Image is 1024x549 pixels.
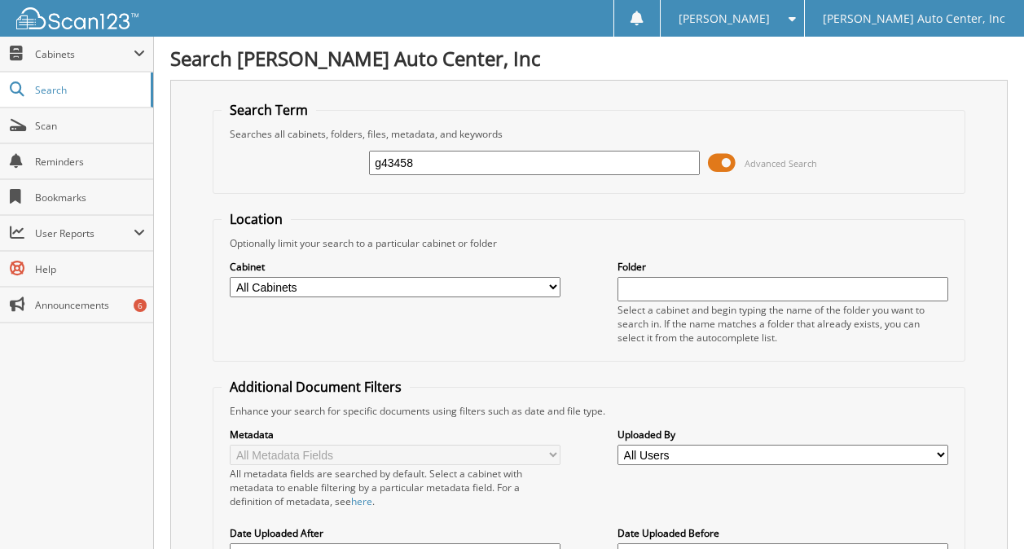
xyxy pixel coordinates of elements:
legend: Additional Document Filters [222,378,410,396]
div: Optionally limit your search to a particular cabinet or folder [222,236,956,250]
span: [PERSON_NAME] [679,14,770,24]
label: Uploaded By [617,428,948,441]
div: All metadata fields are searched by default. Select a cabinet with metadata to enable filtering b... [230,467,560,508]
label: Cabinet [230,260,560,274]
div: 6 [134,299,147,312]
span: Search [35,83,143,97]
span: Announcements [35,298,145,312]
span: Cabinets [35,47,134,61]
h1: Search [PERSON_NAME] Auto Center, Inc [170,45,1008,72]
span: Advanced Search [745,157,817,169]
a: here [351,494,372,508]
legend: Location [222,210,291,228]
span: Scan [35,119,145,133]
div: Enhance your search for specific documents using filters such as date and file type. [222,404,956,418]
span: [PERSON_NAME] Auto Center, Inc [823,14,1005,24]
span: Help [35,262,145,276]
label: Date Uploaded Before [617,526,948,540]
label: Folder [617,260,948,274]
span: Reminders [35,155,145,169]
legend: Search Term [222,101,316,119]
span: Bookmarks [35,191,145,204]
label: Date Uploaded After [230,526,560,540]
img: scan123-logo-white.svg [16,7,138,29]
div: Select a cabinet and begin typing the name of the folder you want to search in. If the name match... [617,303,948,345]
label: Metadata [230,428,560,441]
div: Searches all cabinets, folders, files, metadata, and keywords [222,127,956,141]
span: User Reports [35,226,134,240]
